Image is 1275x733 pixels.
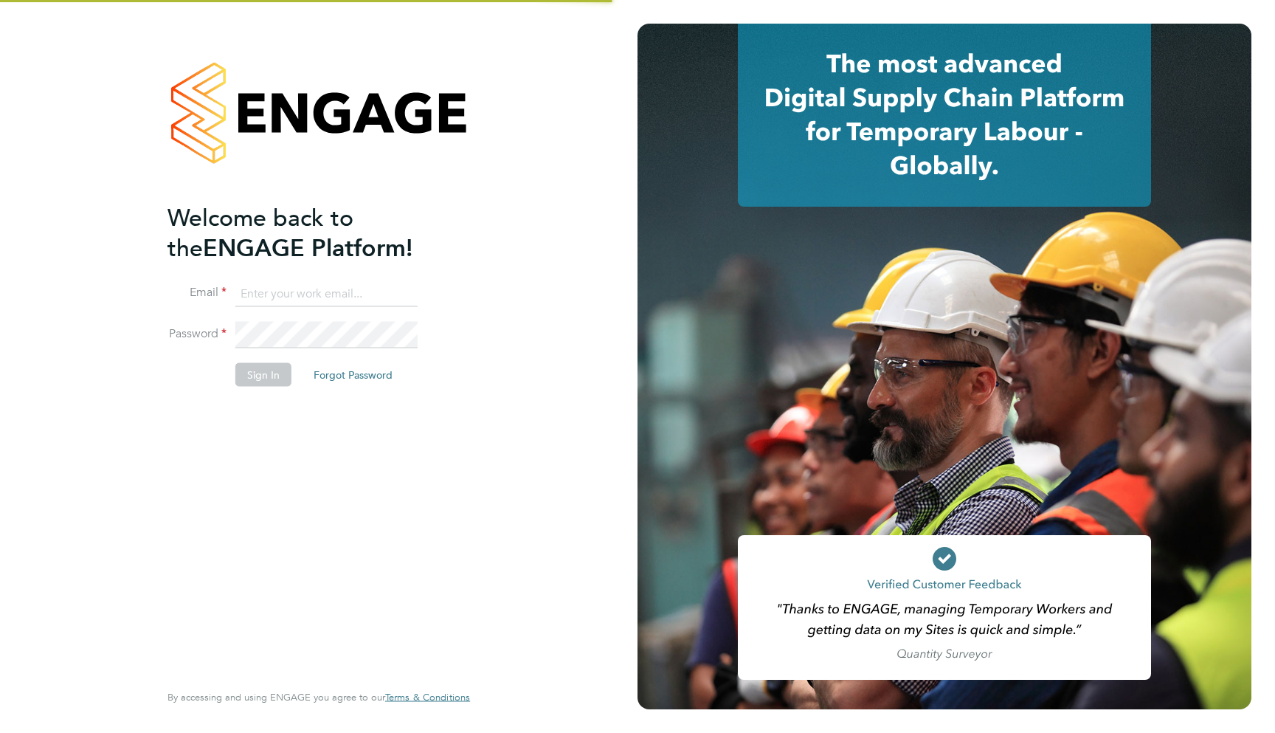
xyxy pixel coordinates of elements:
span: By accessing and using ENGAGE you agree to our [167,691,470,703]
label: Password [167,326,227,342]
a: Terms & Conditions [385,692,470,703]
label: Email [167,285,227,300]
button: Sign In [235,363,291,387]
span: Welcome back to the [167,203,353,262]
h2: ENGAGE Platform! [167,202,455,263]
input: Enter your work email... [235,281,418,307]
span: Terms & Conditions [385,691,470,703]
button: Forgot Password [302,363,404,387]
